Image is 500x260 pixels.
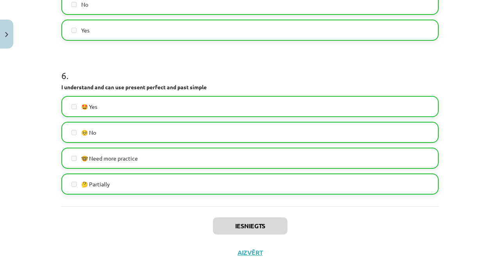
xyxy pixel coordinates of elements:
input: 🤓 Need more practice [71,156,77,161]
input: Yes [71,28,77,33]
button: Aizvērt [235,249,265,256]
strong: I understand and can use present perfect and past simple [61,83,207,90]
button: Iesniegts [213,217,287,235]
input: No [71,2,77,7]
img: icon-close-lesson-0947bae3869378f0d4975bcd49f059093ad1ed9edebbc8119c70593378902aed.svg [5,32,8,37]
input: 🥺 No [71,130,77,135]
span: No [81,0,88,9]
span: 🤓 Need more practice [81,154,138,162]
input: 🤔 Partially [71,182,77,187]
span: 🤩 Yes [81,103,97,111]
span: Yes [81,26,89,34]
h1: 6 . [61,56,439,81]
input: 🤩 Yes [71,104,77,109]
span: 🤔 Partially [81,180,110,188]
span: 🥺 No [81,128,96,137]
